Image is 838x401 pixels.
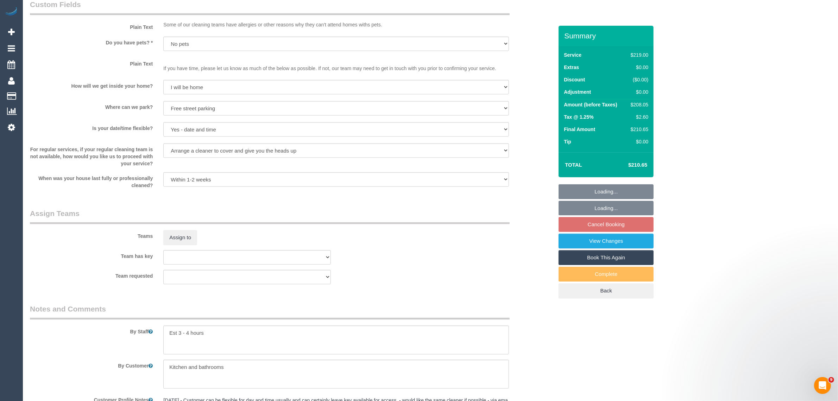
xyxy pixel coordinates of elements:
label: Do you have pets? * [25,37,158,46]
label: Team has key [25,250,158,260]
legend: Notes and Comments [30,304,510,320]
label: Where can we park? [25,101,158,111]
label: Tip [564,138,571,145]
h4: $210.65 [607,162,647,168]
div: $0.00 [628,88,648,95]
p: If you have time, please let us know as much of the below as possible. If not, our team may need ... [163,58,509,72]
div: $0.00 [628,138,648,145]
label: For regular services, if your regular cleaning team is not available, how would you like us to pr... [25,143,158,167]
div: $2.60 [628,113,648,121]
strong: Total [565,162,582,168]
label: By Staff [25,326,158,335]
label: Extras [564,64,579,71]
div: $0.00 [628,64,648,71]
div: $210.65 [628,126,648,133]
label: Service [564,51,581,58]
button: Assign to [163,230,197,245]
label: Tax @ 1.25% [564,113,593,121]
label: By Customer [25,360,158,369]
img: Automaid Logo [4,7,18,17]
label: Teams [25,230,158,240]
div: $219.00 [628,51,648,58]
span: 9 [828,377,834,383]
label: Adjustment [564,88,591,95]
a: Back [559,283,654,298]
h3: Summary [564,32,650,40]
label: Discount [564,76,585,83]
div: ($0.00) [628,76,648,83]
label: How will we get inside your home? [25,80,158,90]
legend: Assign Teams [30,208,510,224]
a: Book This Again [559,250,654,265]
div: $208.05 [628,101,648,108]
p: Some of our cleaning teams have allergies or other reasons why they can't attend homes withs pets. [163,21,509,28]
a: View Changes [559,234,654,248]
iframe: Intercom notifications message [697,329,838,382]
label: Team requested [25,270,158,279]
label: Plain Text [25,21,158,31]
iframe: Intercom live chat [814,377,831,394]
label: When was your house last fully or professionally cleaned? [25,172,158,189]
label: Amount (before Taxes) [564,101,617,108]
label: Is your date/time flexible? [25,122,158,132]
label: Plain Text [25,58,158,67]
label: Final Amount [564,126,595,133]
